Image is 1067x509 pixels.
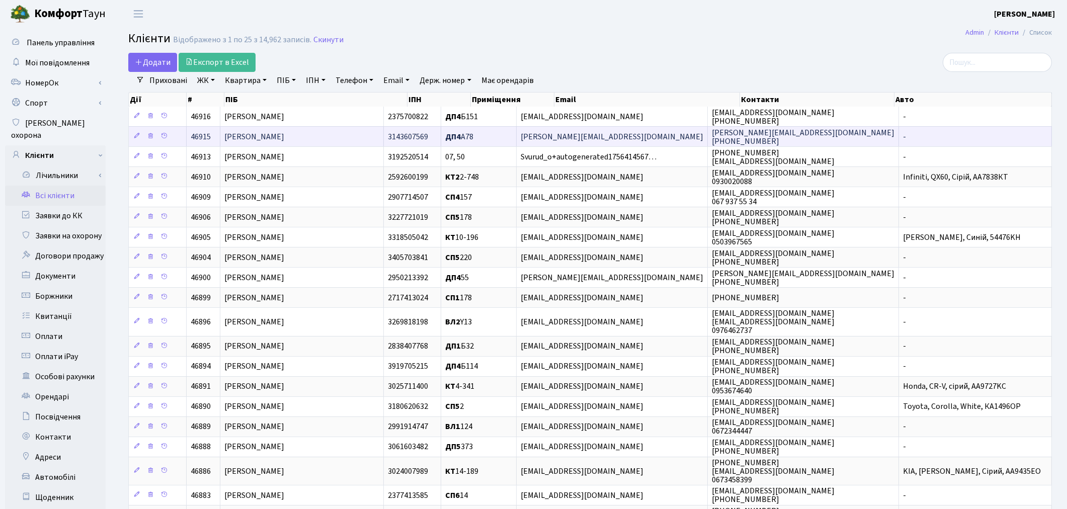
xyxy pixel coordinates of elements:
span: 220 [445,252,472,263]
th: ІПН [407,93,471,107]
span: [EMAIL_ADDRESS][DOMAIN_NAME] [521,341,643,352]
a: Панель управління [5,33,106,53]
span: 46900 [191,272,211,283]
span: 3192520514 [388,151,428,162]
a: Держ. номер [416,72,475,89]
span: [EMAIL_ADDRESS][DOMAIN_NAME] [PHONE_NUMBER] [712,397,835,416]
span: 46895 [191,341,211,352]
a: Особові рахунки [5,367,106,387]
span: 46909 [191,192,211,203]
th: Контакти [740,93,894,107]
span: [EMAIL_ADDRESS][DOMAIN_NAME] [521,401,643,412]
a: Спорт [5,93,106,113]
span: [PERSON_NAME] [224,192,284,203]
a: Посвідчення [5,407,106,427]
span: - [903,316,906,327]
span: [PERSON_NAME] [224,292,284,303]
span: [PHONE_NUMBER] [EMAIL_ADDRESS][DOMAIN_NAME] 0673458399 [712,457,835,485]
span: - [903,292,906,303]
span: 3919705215 [388,361,428,372]
span: [PERSON_NAME] [224,341,284,352]
span: 2592600199 [388,172,428,183]
img: logo.png [10,4,30,24]
a: [PERSON_NAME] охорона [5,113,106,145]
span: 14-189 [445,466,478,477]
span: - [903,192,906,203]
span: KIA, [PERSON_NAME], Сірий, AA9435EO [903,466,1041,477]
span: [PERSON_NAME] [224,111,284,122]
a: Експорт в Excel [179,53,256,72]
span: Infiniti, QX60, Сірій, АА7838КТ [903,172,1008,183]
span: 46905 [191,232,211,243]
span: - [903,421,906,433]
span: [PERSON_NAME][EMAIL_ADDRESS][DOMAIN_NAME] [PHONE_NUMBER] [712,127,894,147]
th: ПІБ [224,93,407,107]
th: Авто [894,93,1052,107]
a: НомерОк [5,73,106,93]
span: Б114 [445,361,478,372]
b: СП5 [445,401,460,412]
a: Додати [128,53,177,72]
b: СП4 [445,192,460,203]
b: КТ [445,466,455,477]
span: [EMAIL_ADDRESS][DOMAIN_NAME] [521,172,643,183]
span: [EMAIL_ADDRESS][DOMAIN_NAME] [521,232,643,243]
span: [EMAIL_ADDRESS][DOMAIN_NAME] [521,421,643,433]
span: [EMAIL_ADDRESS][DOMAIN_NAME] [PHONE_NUMBER] [712,437,835,457]
span: 46915 [191,131,211,142]
span: [PHONE_NUMBER] [EMAIL_ADDRESS][DOMAIN_NAME] [712,147,835,167]
span: 55 [445,272,469,283]
a: Клієнти [995,27,1019,38]
a: Приховані [145,72,191,89]
span: - [903,131,906,142]
li: Список [1019,27,1052,38]
span: [PERSON_NAME][EMAIL_ADDRESS][DOMAIN_NAME] [521,272,703,283]
a: Контакти [5,427,106,447]
span: 3318505042 [388,232,428,243]
span: 2838407768 [388,341,428,352]
a: Адреси [5,447,106,467]
a: Скинути [313,35,344,45]
span: Б151 [445,111,478,122]
a: Автомобілі [5,467,106,487]
a: Документи [5,266,106,286]
span: [EMAIL_ADDRESS][DOMAIN_NAME] [PHONE_NUMBER] [712,336,835,356]
span: - [903,212,906,223]
span: [PERSON_NAME] [224,151,284,162]
span: [PERSON_NAME] [224,361,284,372]
span: - [903,151,906,162]
span: [EMAIL_ADDRESS][DOMAIN_NAME] [521,361,643,372]
span: 3405703841 [388,252,428,263]
span: Y13 [445,316,472,327]
span: [EMAIL_ADDRESS][DOMAIN_NAME] [521,316,643,327]
span: [PERSON_NAME] [224,316,284,327]
a: Всі клієнти [5,186,106,206]
span: 2907714507 [388,192,428,203]
span: - [903,272,906,283]
th: # [187,93,224,107]
a: Щоденник [5,487,106,507]
span: Svurud_o+autogenerated1756414567… [521,151,656,162]
span: [PERSON_NAME] [224,490,284,501]
a: ЖК [193,72,219,89]
span: 10-196 [445,232,478,243]
a: Квартира [221,72,271,89]
span: [EMAIL_ADDRESS][DOMAIN_NAME] [521,111,643,122]
span: [EMAIL_ADDRESS][DOMAIN_NAME] [PHONE_NUMBER] [712,485,835,505]
span: 46910 [191,172,211,183]
a: [PERSON_NAME] [994,8,1055,20]
b: КТ [445,232,455,243]
b: СП6 [445,490,460,501]
b: КТ [445,381,455,392]
span: 2991914747 [388,421,428,433]
a: Admin [965,27,984,38]
span: 46916 [191,111,211,122]
span: [EMAIL_ADDRESS][DOMAIN_NAME] [521,381,643,392]
b: ВЛ2 [445,316,460,327]
a: Заявки до КК [5,206,106,226]
span: 46899 [191,292,211,303]
input: Пошук... [943,53,1052,72]
b: СП1 [445,292,460,303]
span: - [903,341,906,352]
span: 178 [445,212,472,223]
